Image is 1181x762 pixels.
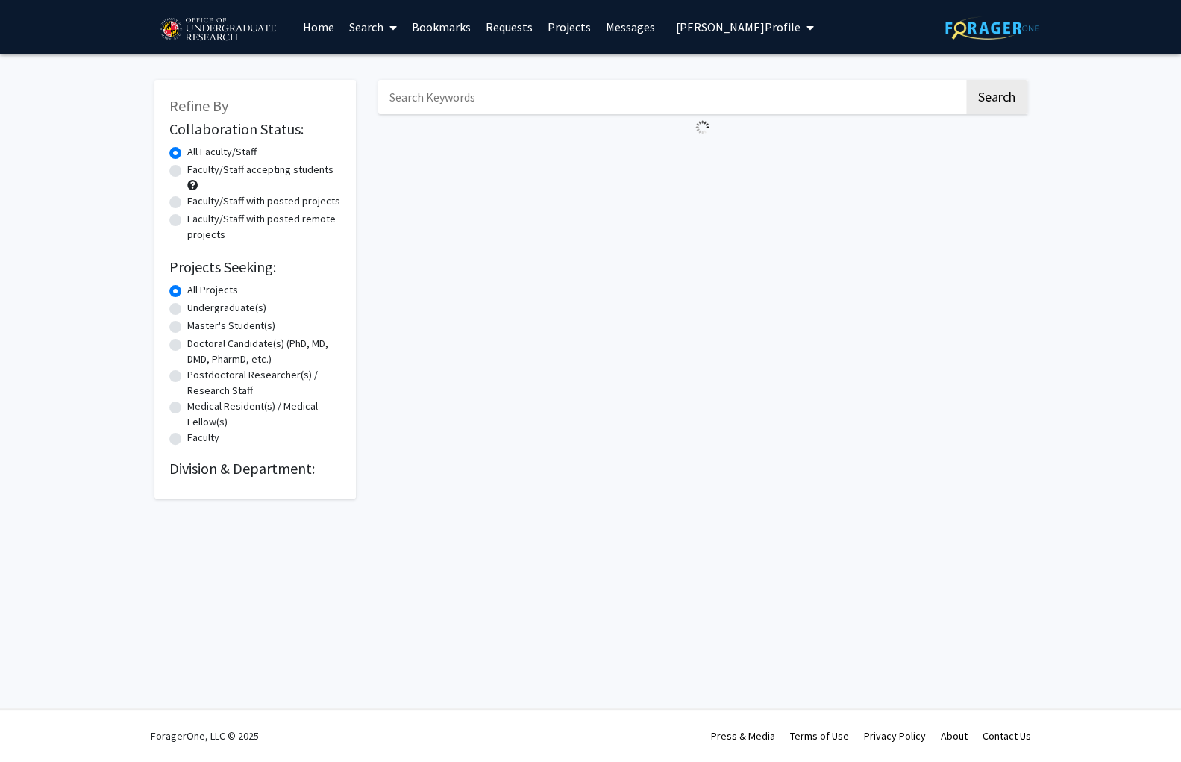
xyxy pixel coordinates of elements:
[187,430,219,446] label: Faculty
[169,258,341,276] h2: Projects Seeking:
[478,1,540,53] a: Requests
[295,1,342,53] a: Home
[540,1,598,53] a: Projects
[676,19,801,34] span: [PERSON_NAME] Profile
[187,193,340,209] label: Faculty/Staff with posted projects
[154,11,281,49] img: University of Maryland Logo
[790,729,849,743] a: Terms of Use
[169,460,341,478] h2: Division & Department:
[187,336,341,367] label: Doctoral Candidate(s) (PhD, MD, DMD, PharmD, etc.)
[342,1,404,53] a: Search
[187,282,238,298] label: All Projects
[404,1,478,53] a: Bookmarks
[187,300,266,316] label: Undergraduate(s)
[169,120,341,138] h2: Collaboration Status:
[187,367,341,399] label: Postdoctoral Researcher(s) / Research Staff
[711,729,775,743] a: Press & Media
[983,729,1031,743] a: Contact Us
[378,80,964,114] input: Search Keywords
[151,710,259,762] div: ForagerOne, LLC © 2025
[966,80,1027,114] button: Search
[187,318,275,334] label: Master's Student(s)
[598,1,662,53] a: Messages
[689,114,715,140] img: Loading
[941,729,968,743] a: About
[864,729,926,743] a: Privacy Policy
[378,140,1027,175] nav: Page navigation
[187,144,257,160] label: All Faculty/Staff
[187,399,341,430] label: Medical Resident(s) / Medical Fellow(s)
[945,16,1039,40] img: ForagerOne Logo
[1118,695,1170,751] iframe: Chat
[169,96,228,115] span: Refine By
[187,162,333,178] label: Faculty/Staff accepting students
[187,211,341,243] label: Faculty/Staff with posted remote projects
